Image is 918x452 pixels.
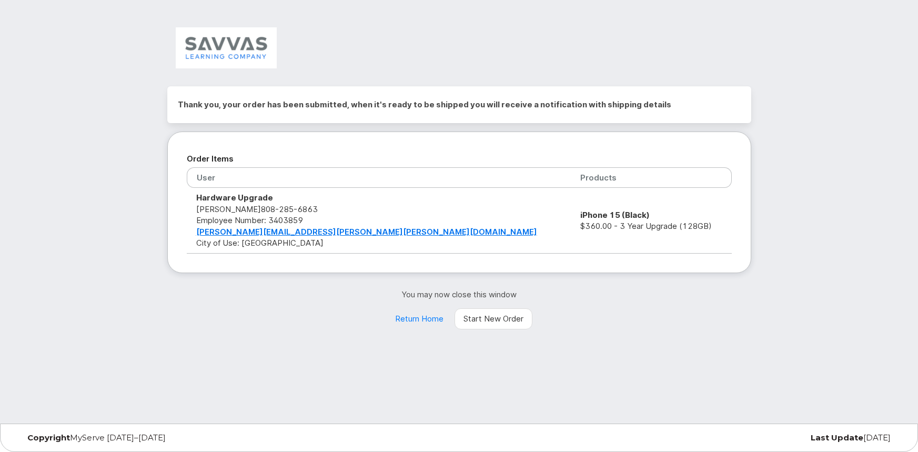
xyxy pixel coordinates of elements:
[571,188,731,253] td: $360.00 - 3 Year Upgrade (128GB)
[178,97,741,113] h2: Thank you, your order has been submitted, when it's ready to be shipped you will receive a notifi...
[261,204,318,214] span: 808
[187,188,571,253] td: [PERSON_NAME] City of Use: [GEOGRAPHIC_DATA]
[196,193,273,203] strong: Hardware Upgrade
[294,204,318,214] span: 6863
[19,434,312,442] div: MyServe [DATE]–[DATE]
[167,289,751,300] p: You may now close this window
[196,215,303,225] span: Employee Number: 3403859
[176,27,277,68] img: Savvas Learning Company LLC
[580,210,650,220] strong: iPhone 15 (Black)
[811,433,863,443] strong: Last Update
[187,167,571,188] th: User
[571,167,731,188] th: Products
[27,433,70,443] strong: Copyright
[455,308,532,329] a: Start New Order
[187,151,732,167] h2: Order Items
[606,434,899,442] div: [DATE]
[275,204,294,214] span: 285
[386,308,452,329] a: Return Home
[196,227,537,237] a: [PERSON_NAME][EMAIL_ADDRESS][PERSON_NAME][PERSON_NAME][DOMAIN_NAME]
